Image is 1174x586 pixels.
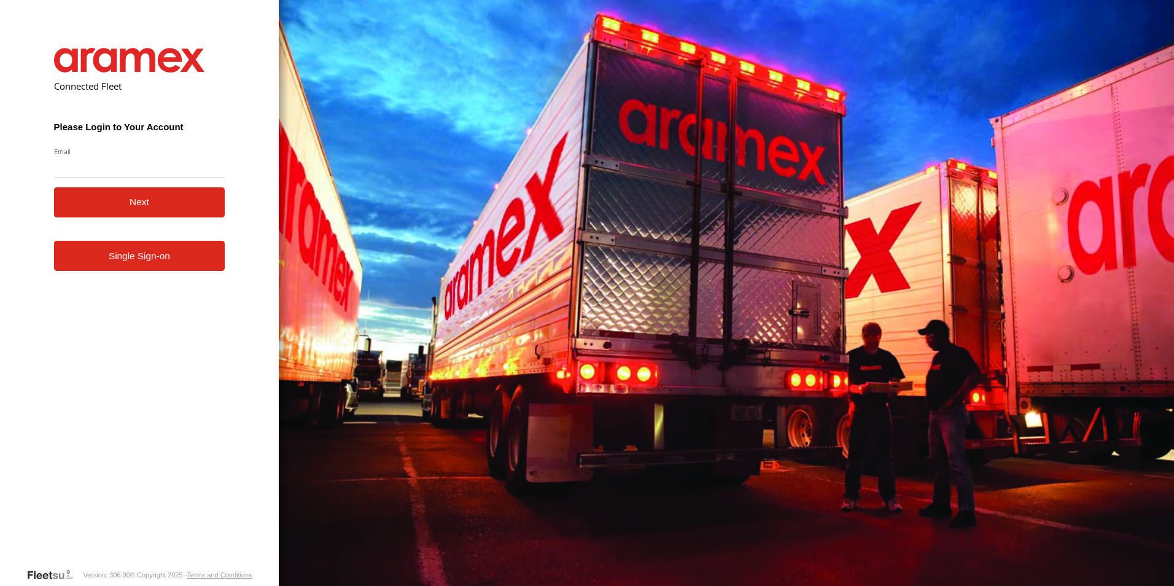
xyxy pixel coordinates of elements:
[54,147,225,156] label: Email
[26,569,83,581] a: Visit our Website
[187,571,252,579] a: Terms and Conditions
[130,571,252,579] div: © Copyright 2025 -
[54,241,225,271] a: Single Sign-on
[54,48,205,72] img: Aramex
[54,187,225,217] button: Next
[54,80,225,92] h2: Connected Fleet
[54,122,225,132] h3: Please Login to Your Account
[83,571,130,579] div: Version: 306.00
